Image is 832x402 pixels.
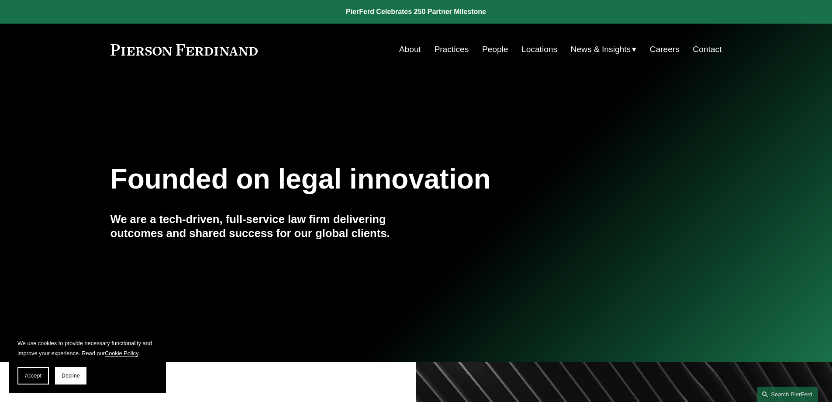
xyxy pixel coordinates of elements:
[571,42,631,57] span: News & Insights
[55,367,86,385] button: Decline
[571,41,637,58] a: folder dropdown
[482,41,508,58] a: People
[399,41,421,58] a: About
[25,373,41,379] span: Accept
[105,350,138,357] a: Cookie Policy
[434,41,469,58] a: Practices
[110,163,620,195] h1: Founded on legal innovation
[110,212,416,241] h4: We are a tech-driven, full-service law firm delivering outcomes and shared success for our global...
[62,373,80,379] span: Decline
[521,41,557,58] a: Locations
[17,338,157,358] p: We use cookies to provide necessary functionality and improve your experience. Read our .
[693,41,722,58] a: Contact
[650,41,680,58] a: Careers
[757,387,818,402] a: Search this site
[17,367,49,385] button: Accept
[9,329,166,393] section: Cookie banner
